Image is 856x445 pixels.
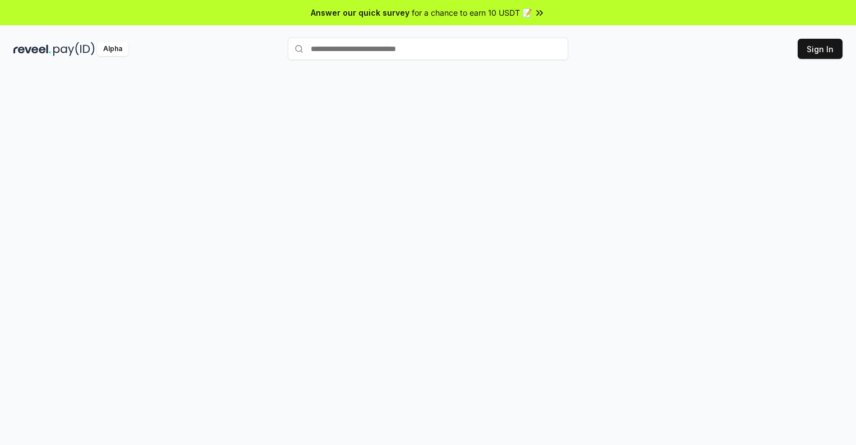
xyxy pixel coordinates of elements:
[53,42,95,56] img: pay_id
[412,7,532,19] span: for a chance to earn 10 USDT 📝
[798,39,843,59] button: Sign In
[311,7,409,19] span: Answer our quick survey
[13,42,51,56] img: reveel_dark
[97,42,128,56] div: Alpha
